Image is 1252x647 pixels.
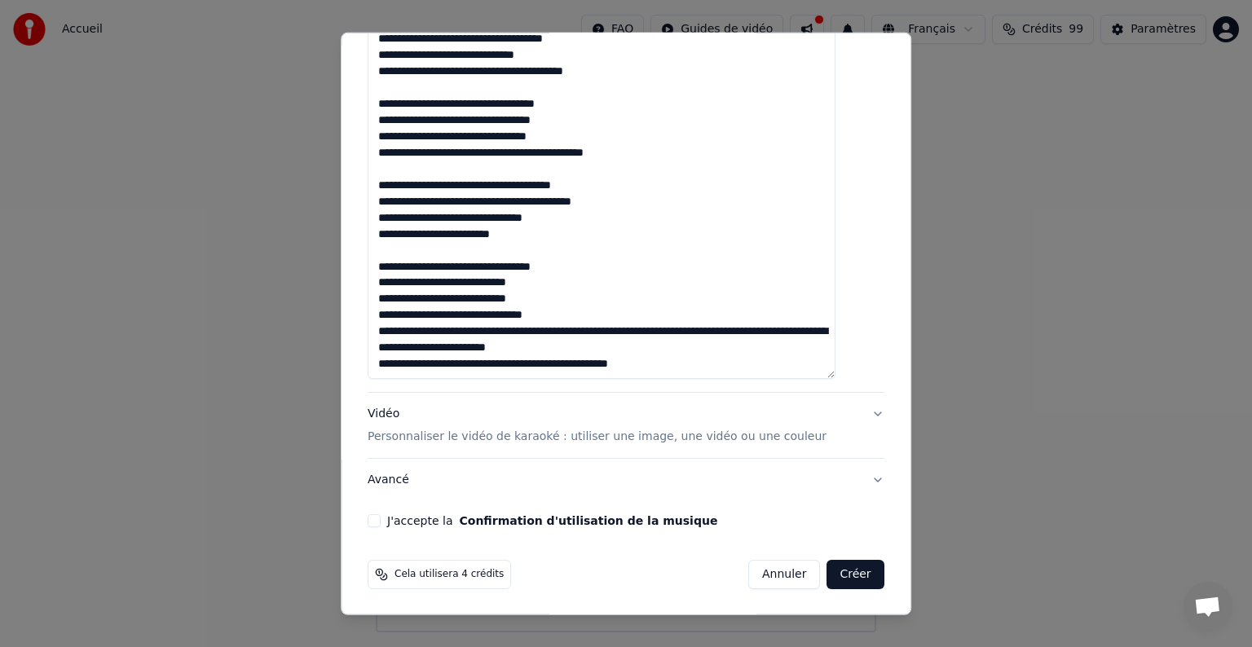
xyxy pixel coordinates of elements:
[395,568,504,581] span: Cela utilisera 4 crédits
[368,459,884,501] button: Avancé
[748,560,820,589] button: Annuler
[368,406,827,445] div: Vidéo
[460,515,718,526] button: J'accepte la
[368,429,827,445] p: Personnaliser le vidéo de karaoké : utiliser une image, une vidéo ou une couleur
[387,515,717,526] label: J'accepte la
[368,393,884,458] button: VidéoPersonnaliser le vidéo de karaoké : utiliser une image, une vidéo ou une couleur
[827,560,884,589] button: Créer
